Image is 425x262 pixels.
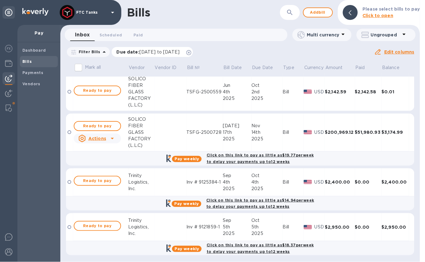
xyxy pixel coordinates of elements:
[223,64,242,71] p: Bill Date
[206,198,314,209] b: Click on this link to pay as little as $14.94 per week to delay your payments up to 12 weeks
[252,217,283,224] div: Oct
[127,6,150,19] h1: Bills
[223,89,252,95] div: 4th
[363,7,420,12] b: Please select bills to pay
[133,32,143,38] span: Paid
[187,64,208,71] span: Bill №
[223,217,252,224] div: Sep
[252,123,283,129] div: Nov
[315,129,325,136] p: USD
[2,6,15,19] div: Unpin categories
[155,64,177,71] p: Vendor ID
[304,130,312,134] img: USD
[117,49,183,55] p: Due date :
[304,180,312,184] img: USD
[252,179,283,185] div: 4th
[22,30,55,36] p: Pay
[128,89,154,95] div: GLASS
[76,49,100,54] p: Filter Bills
[325,64,343,71] p: Amount
[384,49,414,54] u: Edit columns
[252,82,283,89] div: Oct
[309,9,327,16] span: Add bill
[128,82,154,89] div: FIBER
[252,129,283,136] div: 14th
[355,224,382,230] div: $0.00
[88,136,106,141] u: Actions
[283,224,304,230] div: Bill
[252,64,281,71] span: Due Date
[223,179,252,185] div: 4th
[186,224,223,230] div: Inv # 9121859-1
[22,59,32,64] b: Bills
[74,176,121,186] button: Ready to pay
[252,89,283,95] div: 2nd
[175,246,199,251] b: Pay weekly
[325,129,355,135] div: $200,969.12
[207,243,314,254] b: Click on this link to pay as little as $18.37 per week to delay your payments up to 12 weeks
[252,95,283,102] div: 2025
[252,64,273,71] p: Due Date
[22,8,49,16] img: Logo
[79,87,115,94] span: Ready to pay
[100,32,122,38] span: Scheduled
[325,179,355,185] div: $2,400.00
[128,129,154,136] div: GLASS
[128,217,154,224] div: Trinity
[283,129,304,136] div: Bill
[252,136,283,142] div: 2025
[76,10,107,15] p: FTC Tanks
[382,64,408,71] span: Balance
[22,82,40,86] b: Vendors
[22,70,43,75] b: Payments
[283,64,295,71] p: Type
[382,89,409,95] div: $0.01
[223,95,252,102] div: 2025
[128,76,154,82] div: SOLICO
[363,13,394,18] b: Click to open
[223,224,252,230] div: 5th
[207,153,314,164] b: Click on this link to pay as little as $19.77 per week to delay your payments up to 12 weeks
[128,230,154,237] div: Inc.
[175,157,199,161] b: Pay weekly
[155,64,185,71] span: Vendor ID
[129,64,153,71] span: Vendor
[128,142,154,149] div: (L.L.C)
[5,45,12,52] img: Foreign exchange
[304,225,312,229] img: USD
[74,221,121,231] button: Ready to pay
[223,185,252,192] div: 2025
[22,48,46,53] b: Dashboard
[355,64,373,71] span: Paid
[223,123,252,129] div: [DATE]
[128,185,154,192] div: Inc.
[283,64,303,71] span: Type
[75,30,90,39] span: Inbox
[252,224,283,230] div: 5th
[355,89,382,95] div: $2,142.58
[5,60,12,67] img: Wallets
[304,64,324,71] p: Currency
[128,123,154,129] div: FIBER
[315,224,325,230] p: USD
[186,129,223,136] div: TSFG-2500728
[74,121,121,131] button: Ready to pay
[223,129,252,136] div: 17th
[139,49,180,54] span: [DATE] to [DATE]
[382,64,399,71] p: Balance
[355,64,365,71] p: Paid
[79,177,115,185] span: Ready to pay
[129,64,145,71] p: Vendor
[186,179,223,185] div: Inv # 9125384-1
[128,116,154,123] div: SOLICO
[325,224,355,230] div: $2,950.00
[128,179,154,185] div: Logistics,
[128,95,154,102] div: FACTORY
[325,64,351,71] span: Amount
[355,129,382,135] div: $51,980.93
[382,179,409,185] div: $2,400.00
[186,89,223,95] div: TSFG-2500559
[283,89,304,95] div: Bill
[128,136,154,142] div: FACTORY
